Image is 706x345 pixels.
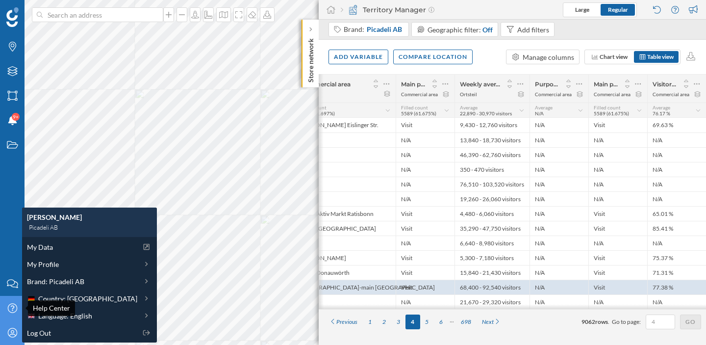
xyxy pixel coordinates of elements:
[594,105,621,110] span: Filled count
[647,162,706,177] div: N/A
[535,91,572,98] div: Commercial area
[608,6,628,13] span: Regular
[367,25,402,34] span: ​Picadeli AB​
[588,294,647,309] div: N/A
[647,236,706,250] div: N/A
[454,265,529,280] div: 15,840 - 21,430 visitors
[594,110,629,116] span: 5589 (61.675%)
[529,250,588,265] div: N/A
[588,265,647,280] div: Visit
[27,328,51,338] span: Log Out
[396,191,454,206] div: N/A
[647,206,706,221] div: 65.01 %
[28,300,75,316] div: Help Center
[27,212,152,222] div: [PERSON_NAME]
[396,147,454,162] div: N/A
[588,162,647,177] div: N/A
[529,294,588,309] div: N/A
[523,52,574,62] div: Manage columns
[27,242,53,252] span: My Data
[588,250,647,265] div: Visit
[396,236,454,250] div: N/A
[588,236,647,250] div: N/A
[396,133,454,147] div: N/A
[341,5,434,15] div: Territory Manager
[529,162,588,177] div: N/A
[653,80,677,88] span: Visitors' interest by category: Bars and restaurants ([DATE] to [DATE])
[454,118,529,133] div: 9,430 - 12,760 visitors
[401,105,428,110] span: Filled count
[647,191,706,206] div: N/A
[529,118,588,133] div: N/A
[575,6,589,13] span: Large
[454,280,529,294] div: 68,400 - 92,540 visitors
[454,221,529,236] div: 35,290 - 47,750 visitors
[647,147,706,162] div: N/A
[27,222,152,232] div: Picadeli AB
[535,80,559,88] span: Purpose of visit: Work ([DATE] to [DATE])
[517,25,549,35] div: Add filters
[529,147,588,162] div: N/A
[588,206,647,221] div: Visit
[588,280,647,294] div: Visit
[401,80,425,88] span: Main purpose of visit ([DATE] to [DATE])
[396,294,454,309] div: N/A
[396,280,454,294] div: Visit
[396,162,454,177] div: N/A
[294,294,396,309] div: N/A
[21,7,56,16] span: Support
[344,25,403,34] div: Brand:
[396,265,454,280] div: Visit
[588,118,647,133] div: Visit
[647,294,706,309] div: N/A
[647,118,706,133] div: 69.63 %
[294,236,396,250] div: N/A
[647,133,706,147] div: N/A
[594,80,618,88] span: Main purpose of visit ([DATE] to [DATE])
[294,162,396,177] div: N/A
[454,236,529,250] div: 6,640 - 8,980 visitors
[529,177,588,191] div: N/A
[396,118,454,133] div: Visit
[396,221,454,236] div: Visit
[454,191,529,206] div: 19,260 - 26,060 visitors
[454,147,529,162] div: 46,390 - 62,760 visitors
[460,80,500,88] span: Weekly average workers between [DATE] and [DATE]
[460,105,478,110] span: Average
[594,91,630,98] div: Commercial area
[588,177,647,191] div: N/A
[529,191,588,206] div: N/A
[428,26,481,34] span: Geographic filter:
[529,221,588,236] div: N/A
[294,118,396,133] div: [PERSON_NAME] Eislinger Str.
[535,110,544,116] span: N/A
[294,191,396,206] div: N/A
[6,7,19,27] img: Geoblink Logo
[588,191,647,206] div: N/A
[396,177,454,191] div: N/A
[454,133,529,147] div: 13,840 - 18,730 visitors
[294,177,396,191] div: N/A
[649,317,672,327] input: 4
[401,91,438,98] div: Commercial area
[535,105,553,110] span: Average
[454,250,529,265] div: 5,300 - 7,180 visitors
[460,110,512,116] span: 22,890 - 30,970 visitors
[588,221,647,236] div: Visit
[612,318,641,326] span: Go to page:
[454,162,529,177] div: 350 - 470 visitors
[529,206,588,221] div: N/A
[454,206,529,221] div: 4,480 - 6,060 visitors
[529,265,588,280] div: N/A
[653,110,670,116] span: 76.17 %
[647,177,706,191] div: N/A
[600,53,628,60] span: Chart view
[294,265,396,280] div: Edeka Donauwörth
[482,25,493,35] div: Off
[581,318,595,325] span: 9062
[348,5,358,15] img: territory-manager.svg
[588,147,647,162] div: N/A
[460,91,477,98] div: Ortsteil
[647,221,706,236] div: 85.41 %
[294,206,396,221] div: Edeka Aktiv Markt Ratisbonn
